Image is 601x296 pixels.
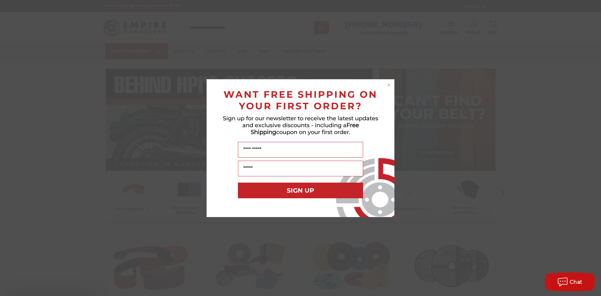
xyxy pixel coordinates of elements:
span: Sign up for our newsletter to receive the latest updates and exclusive discounts - including a co... [223,115,378,136]
span: WANT FREE SHIPPING ON YOUR FIRST ORDER? [223,89,378,112]
button: Chat [545,273,595,291]
span: Chat [570,279,583,285]
button: Close dialog [386,82,392,88]
span: Free Shipping [251,122,359,136]
button: SIGN UP [238,183,363,198]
